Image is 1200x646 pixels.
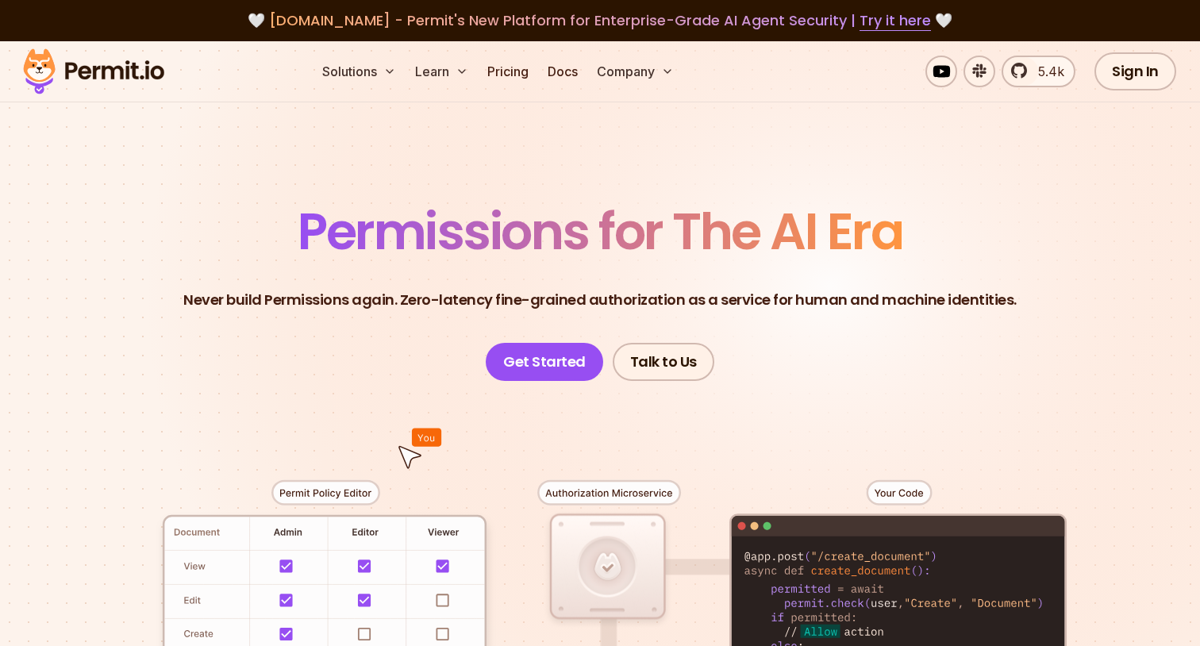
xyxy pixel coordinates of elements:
[269,10,931,30] span: [DOMAIN_NAME] - Permit's New Platform for Enterprise-Grade AI Agent Security |
[590,56,680,87] button: Company
[409,56,475,87] button: Learn
[16,44,171,98] img: Permit logo
[613,343,714,381] a: Talk to Us
[298,196,902,267] span: Permissions for The AI Era
[316,56,402,87] button: Solutions
[1029,62,1064,81] span: 5.4k
[481,56,535,87] a: Pricing
[860,10,931,31] a: Try it here
[183,289,1017,311] p: Never build Permissions again. Zero-latency fine-grained authorization as a service for human and...
[541,56,584,87] a: Docs
[1094,52,1176,90] a: Sign In
[1002,56,1075,87] a: 5.4k
[38,10,1162,32] div: 🤍 🤍
[486,343,603,381] a: Get Started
